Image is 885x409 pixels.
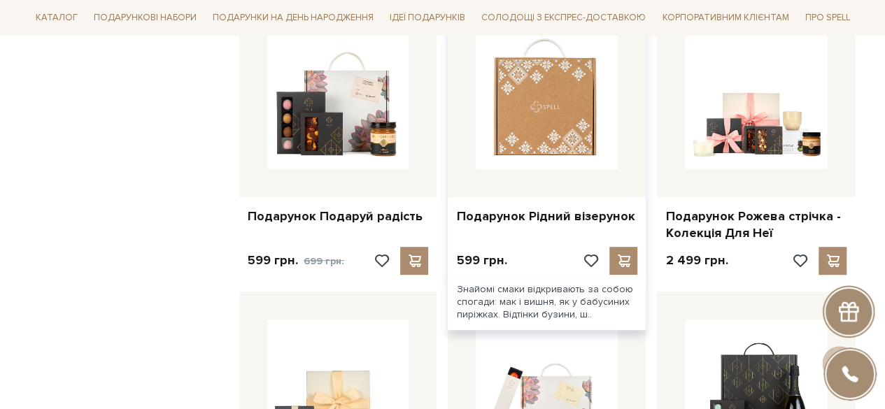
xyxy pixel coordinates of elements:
[665,208,847,241] a: Подарунок Рожева стрічка - Колекція Для Неї
[384,7,471,29] span: Ідеї подарунків
[656,6,794,29] a: Корпоративним клієнтам
[248,208,429,224] a: Подарунок Подаруй радість
[448,275,646,330] div: Знайомі смаки відкривають за собою спогади: мак і вишня, як у бабусиних пиріжках. Відтінки бузини...
[476,6,651,29] a: Солодощі з експрес-доставкою
[476,27,618,169] img: Подарунок Рідний візерунок
[456,208,637,224] a: Подарунок Рідний візерунок
[30,7,83,29] span: Каталог
[456,252,507,268] p: 599 грн.
[248,252,344,269] p: 599 грн.
[665,252,728,268] p: 2 499 грн.
[304,255,344,267] span: 699 грн.
[207,7,379,29] span: Подарунки на День народження
[88,7,202,29] span: Подарункові набори
[799,7,855,29] span: Про Spell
